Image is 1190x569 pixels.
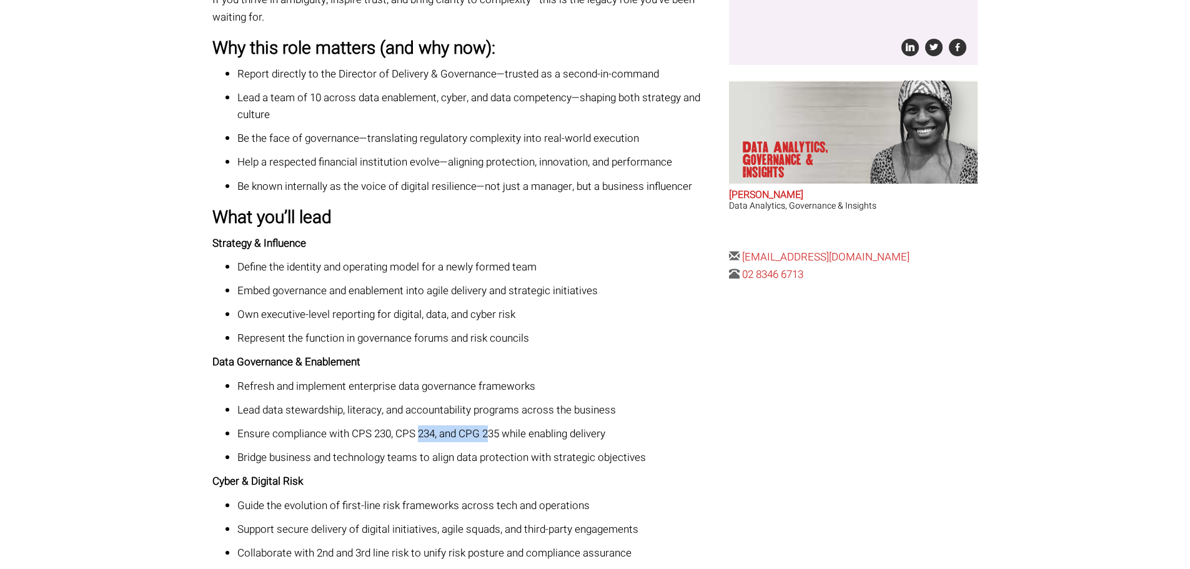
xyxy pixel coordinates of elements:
p: Embed governance and enablement into agile delivery and strategic initiatives [237,282,720,299]
p: Data Analytics, Governance & Insights [743,141,839,179]
p: Collaborate with 2nd and 3rd line risk to unify risk posture and compliance assurance [237,545,720,562]
strong: Data Governance & Enablement [212,354,360,370]
img: Chipo Riva does Data Analytics, Governance & Insights [858,81,978,184]
p: Help a respected financial institution evolve—aligning protection, innovation, and performance [237,154,720,171]
p: Report directly to the Director of Delivery & Governance—trusted as a second-in-command [237,66,720,82]
p: Guide the evolution of first-line risk frameworks across tech and operations [237,497,720,514]
p: Bridge business and technology teams to align data protection with strategic objectives [237,449,720,466]
p: Lead a team of 10 across data enablement, cyber, and data competency—shaping both strategy and cu... [237,89,720,123]
p: Be the face of governance—translating regulatory complexity into real-world execution [237,130,720,147]
strong: Cyber & Digital Risk [212,473,303,489]
strong: Strategy & Influence [212,235,306,251]
p: Own executive-level reporting for digital, data, and cyber risk [237,306,720,323]
strong: What you’ll lead [212,205,332,230]
a: 02 8346 6713 [742,267,803,282]
p: Define the identity and operating model for a newly formed team [237,259,720,275]
p: Refresh and implement enterprise data governance frameworks [237,378,720,395]
strong: Why this role matters (and why now): [212,36,495,61]
p: Represent the function in governance forums and risk councils [237,330,720,347]
p: Ensure compliance with CPS 230, CPS 234, and CPG 235 while enabling delivery [237,425,720,442]
a: [EMAIL_ADDRESS][DOMAIN_NAME] [742,249,910,265]
p: Be known internally as the voice of digital resilience—not just a manager, but a business influencer [237,178,720,195]
h2: [PERSON_NAME] [729,190,978,201]
p: Lead data stewardship, literacy, and accountability programs across the business [237,402,720,418]
p: Support secure delivery of digital initiatives, agile squads, and third-party engagements [237,521,720,538]
h3: Data Analytics, Governance & Insights [729,201,978,210]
